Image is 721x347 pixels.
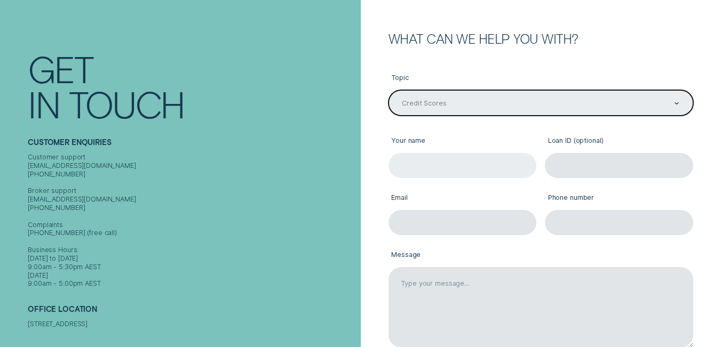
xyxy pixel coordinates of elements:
label: Topic [389,67,693,90]
div: In [28,86,60,121]
label: Your name [389,130,537,153]
label: Phone number [545,187,693,210]
label: Loan ID (optional) [545,130,693,153]
h2: Office Location [28,305,356,320]
div: Credit Scores [402,99,446,108]
h2: Customer Enquiries [28,138,356,153]
h2: What can we help you with? [389,33,693,45]
div: [STREET_ADDRESS] [28,320,356,328]
label: Message [389,244,693,267]
div: Customer support [EMAIL_ADDRESS][DOMAIN_NAME] [PHONE_NUMBER] Broker support [EMAIL_ADDRESS][DOMAI... [28,153,356,288]
div: Get [28,51,92,86]
label: Email [389,187,537,210]
h1: Get In Touch [28,51,356,121]
div: Touch [69,86,184,121]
